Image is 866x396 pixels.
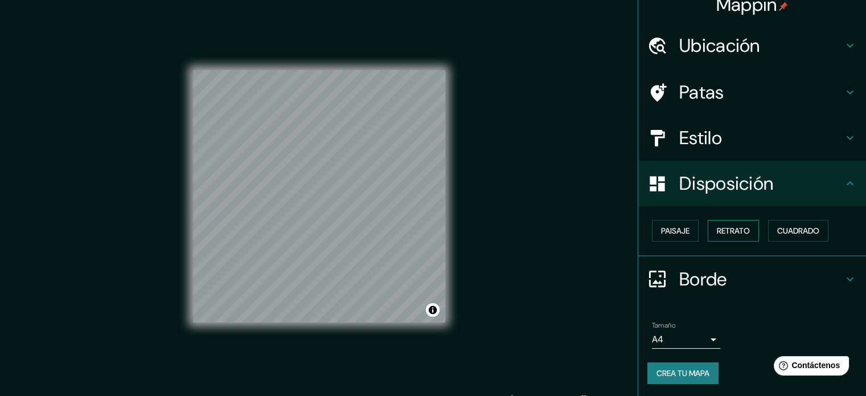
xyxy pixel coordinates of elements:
div: Patas [638,70,866,115]
button: Activar o desactivar atribución [426,303,440,317]
div: A4 [652,330,720,349]
font: Disposición [679,172,773,195]
iframe: Lanzador de widgets de ayuda [765,352,853,383]
font: Borde [679,267,727,291]
font: Retrato [717,226,750,236]
font: Cuadrado [777,226,819,236]
font: Ubicación [679,34,760,58]
button: Crea tu mapa [647,362,719,384]
button: Paisaje [652,220,699,242]
font: Tamaño [652,321,675,330]
div: Ubicación [638,23,866,68]
font: Estilo [679,126,722,150]
div: Estilo [638,115,866,161]
img: pin-icon.png [779,2,788,11]
button: Retrato [708,220,759,242]
button: Cuadrado [768,220,828,242]
font: A4 [652,333,663,345]
font: Patas [679,80,724,104]
font: Paisaje [661,226,689,236]
canvas: Mapa [193,70,445,322]
div: Borde [638,256,866,302]
font: Crea tu mapa [656,368,709,378]
div: Disposición [638,161,866,206]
